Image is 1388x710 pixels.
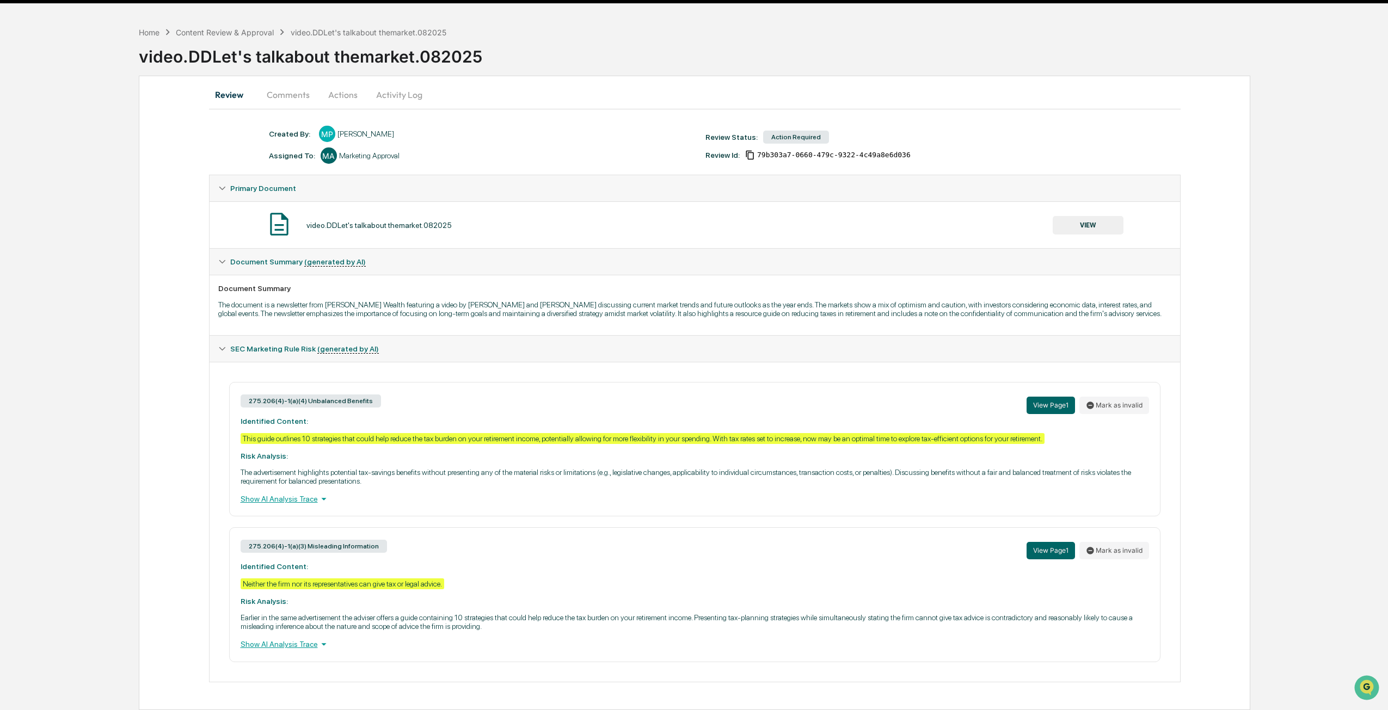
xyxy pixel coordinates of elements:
[210,175,1180,201] div: Primary Document
[11,138,20,146] div: 🖐️
[210,249,1180,275] div: Document Summary (generated by AI)
[269,129,314,138] div: Created By: ‎ ‎
[139,28,159,37] div: Home
[319,126,335,142] div: MP
[37,83,179,94] div: Start new chat
[1079,542,1149,559] button: Mark as invalid
[209,82,258,108] button: Review
[230,257,366,266] span: Document Summary
[705,133,758,141] div: Review Status:
[291,28,446,37] div: video.DDLet's talkabout themarket.082025
[230,344,379,353] span: SEC Marketing Rule Risk
[210,336,1180,362] div: SEC Marketing Rule Risk (generated by AI)
[11,158,20,167] div: 🔎
[367,82,431,108] button: Activity Log
[230,184,296,193] span: Primary Document
[7,132,75,152] a: 🖐️Preclearance
[269,151,315,160] div: Assigned To:
[745,150,755,160] span: Copy Id
[11,22,198,40] p: How can we help?
[763,131,829,144] div: Action Required
[339,151,400,160] div: Marketing Approval
[266,211,293,238] img: Document Icon
[90,137,135,147] span: Attestations
[210,201,1180,248] div: Primary Document
[321,147,337,164] div: MA
[1027,542,1075,559] button: View Page1
[185,86,198,99] button: Start new chat
[37,94,138,102] div: We're available if you need us!
[241,638,1149,650] div: Show AI Analysis Trace
[1053,216,1123,234] button: VIEW
[241,452,288,460] strong: Risk Analysis:
[210,275,1180,335] div: Document Summary (generated by AI)
[210,362,1180,682] div: Document Summary (generated by AI)
[241,394,381,408] div: 275.206(4)-1(a)(4) Unbalanced Benefits
[241,540,387,553] div: 275.206(4)-1(a)(3) Misleading Information
[209,82,1181,108] div: secondary tabs example
[757,151,911,159] span: 79b303a7-0660-479c-9322-4c49a8e6d036
[241,417,308,425] strong: Identified Content:
[306,221,452,230] div: video.DDLet's talkabout themarket.082025
[22,157,69,168] span: Data Lookup
[108,184,132,192] span: Pylon
[304,257,366,267] u: (generated by AI)
[75,132,139,152] a: 🗄️Attestations
[705,151,740,159] div: Review Id:
[241,597,288,606] strong: Risk Analysis:
[28,49,180,60] input: Clear
[79,138,88,146] div: 🗄️
[11,83,30,102] img: 1746055101610-c473b297-6a78-478c-a979-82029cc54cd1
[1079,397,1149,414] button: Mark as invalid
[241,433,1045,444] div: This guide outlines 10 strategies that could help reduce the tax burden on your retirement income...
[218,284,1171,293] div: Document Summary
[1027,397,1075,414] button: View Page1
[258,82,318,108] button: Comments
[176,28,274,37] div: Content Review & Approval
[241,562,308,571] strong: Identified Content:
[22,137,70,147] span: Preclearance
[77,183,132,192] a: Powered byPylon
[241,578,444,589] div: Neither the firm nor its representatives can give tax or legal advice.
[337,129,394,138] div: [PERSON_NAME]
[318,82,367,108] button: Actions
[218,300,1171,318] p: The document is a newsletter from [PERSON_NAME] Wealth featuring a video by [PERSON_NAME] and [PE...
[241,613,1149,631] p: Earlier in the same advertisement the adviser offers a guide containing 10 strategies that could ...
[7,153,73,172] a: 🔎Data Lookup
[139,38,1388,66] div: video.DDLet's talkabout themarket.082025
[317,344,379,354] u: (generated by AI)
[241,493,1149,505] div: Show AI Analysis Trace
[1353,674,1383,703] iframe: Open customer support
[241,468,1149,485] p: The advertisement highlights potential tax-savings benefits without presenting any of the materia...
